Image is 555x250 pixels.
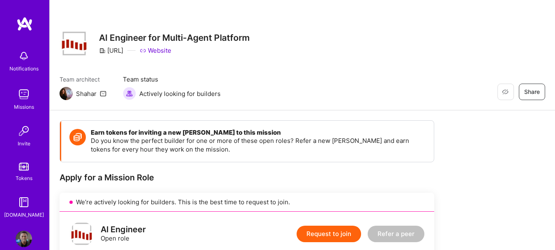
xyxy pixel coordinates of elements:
[76,89,97,98] div: Shahar
[16,123,32,139] img: Invite
[100,90,106,97] i: icon Mail
[60,30,89,56] img: Company Logo
[139,89,221,98] span: Actively looking for builders
[368,226,424,242] button: Refer a peer
[123,75,221,84] span: Team status
[101,225,146,243] div: Open role
[69,222,94,246] img: logo
[140,46,171,55] a: Website
[99,47,106,54] i: icon CompanyGray
[519,84,545,100] button: Share
[524,88,540,96] span: Share
[60,193,434,212] div: We’re actively looking for builders. This is the best time to request to join.
[19,163,29,171] img: tokens
[91,129,426,136] h4: Earn tokens for inviting a new [PERSON_NAME] to this mission
[16,194,32,210] img: guide book
[123,87,136,100] img: Actively looking for builders
[60,87,73,100] img: Team Architect
[99,46,123,55] div: [URL]
[297,226,361,242] button: Request to join
[60,172,434,183] div: Apply for a Mission Role
[16,231,32,247] img: User Avatar
[91,136,426,154] p: Do you know the perfect builder for one or more of these open roles? Refer a new [PERSON_NAME] an...
[16,174,32,182] div: Tokens
[60,75,106,84] span: Team architect
[16,86,32,103] img: teamwork
[101,225,146,234] div: AI Engineer
[99,33,250,43] h3: AI Engineer for Multi-Agent Platform
[16,48,32,64] img: bell
[502,89,509,95] i: icon EyeClosed
[9,64,39,73] div: Notifications
[4,210,44,219] div: [DOMAIN_NAME]
[14,231,34,247] a: User Avatar
[18,139,30,148] div: Invite
[14,103,34,111] div: Missions
[69,129,86,145] img: Token icon
[16,16,33,31] img: logo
